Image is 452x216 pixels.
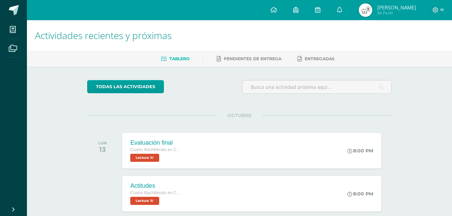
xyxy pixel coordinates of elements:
[161,53,189,64] a: Tablero
[87,80,164,93] a: todas las Actividades
[130,190,181,195] span: Cuarto Bachillerato en CCLL en Diseño Grafico
[130,147,181,152] span: Cuarto Bachillerato en CCLL en Diseño Grafico
[98,145,107,153] div: 13
[242,80,391,94] input: Busca una actividad próxima aquí...
[169,56,189,61] span: Tablero
[98,141,107,145] div: LUN
[224,56,281,61] span: Pendientes de entrega
[217,53,281,64] a: Pendientes de entrega
[305,56,335,61] span: Entregadas
[130,182,181,189] div: Actitudes
[35,29,172,42] span: Actividades recientes y próximas
[130,197,159,205] span: Lectura 'A'
[359,3,372,17] img: 67686b22a2c70cfa083e682cafa7854b.png
[377,4,416,11] span: [PERSON_NAME]
[130,139,181,146] div: Evaluación final
[130,154,159,162] span: Lectura 'A'
[377,10,416,16] span: Mi Perfil
[347,191,373,197] div: 8:00 PM
[217,112,263,118] span: OCTUBRE
[298,53,335,64] a: Entregadas
[347,148,373,154] div: 8:00 PM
